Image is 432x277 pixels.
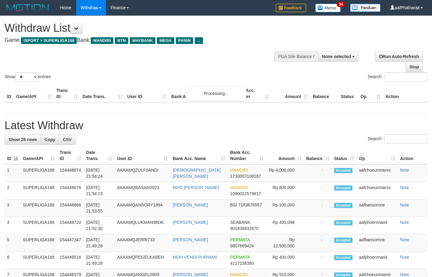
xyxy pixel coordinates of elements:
[63,137,72,142] span: CSV
[304,147,332,164] th: Balance: activate to sort column ascending
[20,164,57,182] td: SUPERLIGA168
[91,37,113,44] span: MANDIRI
[20,252,57,269] td: SUPERLIGA168
[304,164,332,182] td: -
[384,72,427,82] input: Search:
[5,252,20,269] td: 6
[350,4,381,12] img: panduan.png
[5,199,20,217] td: 3
[15,72,38,82] select: Showentries
[84,164,115,182] td: [DATE] 21:54:24
[173,185,219,190] a: MHD [PERSON_NAME]
[266,164,304,182] td: Rp 4,000,000
[125,85,169,102] th: User ID
[368,72,427,82] label: Search:
[115,234,170,252] td: AAAAMQJERRI733
[20,234,57,252] td: SUPERLIGA168
[5,22,282,34] h1: Withdraw List
[334,203,352,208] span: Accepted
[266,217,304,234] td: Rp 400,098
[157,37,174,44] span: MEGA
[84,234,115,252] td: [DATE] 21:49:28
[405,62,423,72] a: Stop
[304,199,332,217] td: -
[334,238,352,243] span: Accepted
[14,85,54,102] th: Game/API
[115,252,170,269] td: AAAAMQPEGELKABEH
[173,272,208,277] a: [PERSON_NAME]
[400,202,409,207] a: Note
[5,147,20,164] th: ID: activate to sort column descending
[230,243,254,248] span: Copy 9807669424 to clipboard
[41,134,59,145] a: Copy
[115,182,170,199] td: AAAAMQBASAH2023
[266,199,304,217] td: Rp 100,000
[266,252,304,269] td: Rp 400,000
[266,182,304,199] td: Rp 800,000
[230,185,248,190] span: MANDIRI
[115,217,170,234] td: AAAAMQLUKMAN98OK
[230,272,248,277] span: MANDIRI
[338,85,358,102] th: Status
[384,134,427,144] input: Search:
[274,51,318,62] div: PGA Site Balance /
[5,3,51,12] img: MOTION_logo.png
[232,85,271,102] th: Bank Acc. Number
[334,255,352,260] span: Accepted
[334,220,352,225] span: Accepted
[356,217,398,234] td: aafphoenmanit
[115,164,170,182] td: AAAAMQZULFIIANDI
[5,182,20,199] td: 2
[356,199,398,217] td: aafbansomne
[304,182,332,199] td: -
[57,182,83,199] td: 154448676
[115,199,170,217] td: AAAAMQANSORY1994
[356,234,398,252] td: aafbansomne
[334,185,352,191] span: Accepted
[115,147,170,164] th: User ID: activate to sort column ascending
[84,147,115,164] th: Date Trans.: activate to sort column ascending
[169,85,232,102] th: Bank Acc. Name
[57,234,83,252] td: 154447347
[173,220,208,225] a: [PERSON_NAME]
[130,37,155,44] span: MAYBANK
[356,147,398,164] th: Op: activate to sort column ascending
[400,168,409,173] a: Note
[5,134,41,145] a: Show 25 rows
[230,226,258,231] span: Copy 901839932870 to clipboard
[230,255,250,260] span: PERMATA
[230,168,248,173] span: MANDIRI
[173,168,221,179] a: [DEMOGRAPHIC_DATA][PERSON_NAME]
[20,147,57,164] th: Game/API: activate to sort column ascending
[57,217,83,234] td: 154448720
[57,252,83,269] td: 154448516
[84,182,115,199] td: [DATE] 21:54:23
[84,199,115,217] td: [DATE] 21:53:55
[84,252,115,269] td: [DATE] 21:49:28
[9,137,37,142] span: Show 25 rows
[368,134,427,144] label: Search:
[304,252,332,269] td: -
[115,37,128,44] span: BTN
[21,37,77,44] span: ISPORT > SUPERLIGA168
[54,85,80,102] th: Trans ID
[5,217,20,234] td: 4
[173,237,208,242] a: [PERSON_NAME]
[186,86,246,101] div: Processing...
[315,4,341,12] img: Button%20Memo.svg
[170,147,228,164] th: Bank Acc. Name: activate to sort column ascending
[400,272,409,277] a: Note
[57,164,83,182] td: 154448674
[266,147,304,164] th: Amount: activate to sort column ascending
[318,51,359,62] button: None selected
[400,237,409,242] a: Note
[332,147,357,164] th: Status: activate to sort column ascending
[310,85,338,102] th: Balance
[304,217,332,234] td: -
[356,252,398,269] td: aafphoenmanit
[5,85,14,102] th: ID
[176,37,193,44] span: PANIN
[173,255,217,260] a: MOH VENDI PURWAN
[44,137,55,142] span: Copy
[57,199,83,217] td: 154448866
